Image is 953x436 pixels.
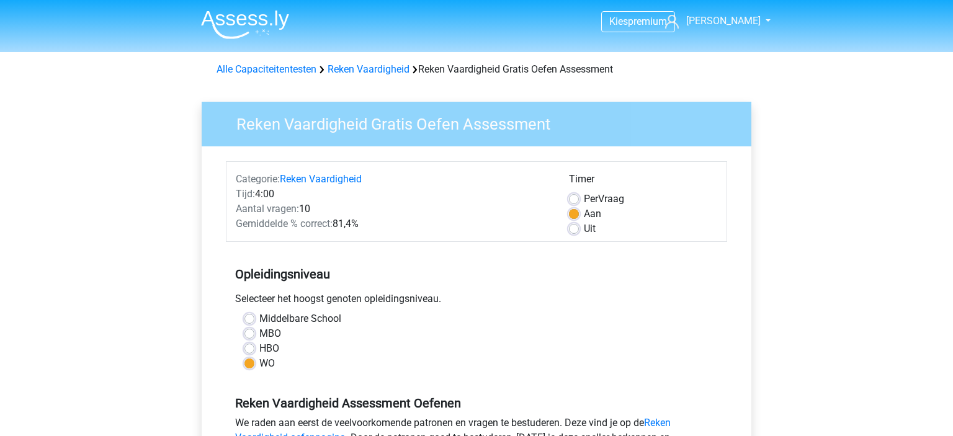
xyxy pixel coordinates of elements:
[584,221,596,236] label: Uit
[201,10,289,39] img: Assessly
[584,207,601,221] label: Aan
[235,396,718,411] h5: Reken Vaardigheid Assessment Oefenen
[226,187,560,202] div: 4:00
[609,16,628,27] span: Kies
[236,173,280,185] span: Categorie:
[235,262,718,287] h5: Opleidingsniveau
[259,311,341,326] label: Middelbare School
[236,218,333,229] span: Gemiddelde % correct:
[328,63,409,75] a: Reken Vaardigheid
[660,14,762,29] a: [PERSON_NAME]
[226,202,560,216] div: 10
[217,63,316,75] a: Alle Capaciteitentesten
[584,192,624,207] label: Vraag
[226,216,560,231] div: 81,4%
[602,13,674,30] a: Kiespremium
[226,291,727,311] div: Selecteer het hoogst genoten opleidingsniveau.
[569,172,717,192] div: Timer
[686,15,761,27] span: [PERSON_NAME]
[280,173,362,185] a: Reken Vaardigheid
[236,203,299,215] span: Aantal vragen:
[259,326,281,341] label: MBO
[236,188,255,200] span: Tijd:
[221,110,742,134] h3: Reken Vaardigheid Gratis Oefen Assessment
[584,193,598,205] span: Per
[259,356,275,371] label: WO
[628,16,667,27] span: premium
[212,62,741,77] div: Reken Vaardigheid Gratis Oefen Assessment
[259,341,279,356] label: HBO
